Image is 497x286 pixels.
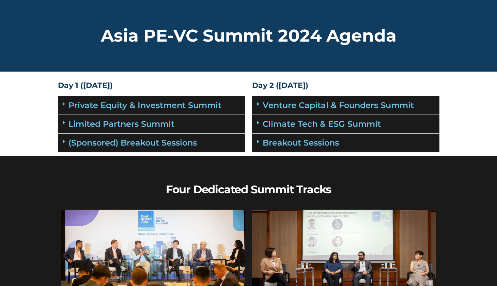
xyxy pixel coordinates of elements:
[263,100,414,110] a: Venture Capital & Founders​ Summit
[68,138,197,148] a: (Sponsored) Breakout Sessions
[58,82,245,89] h4: Day 1 ([DATE])
[68,119,174,129] a: Limited Partners Summit
[263,138,339,148] a: Breakout Sessions
[263,119,381,129] a: Climate Tech & ESG Summit
[252,82,439,89] h4: Day 2 ([DATE])
[166,183,331,196] b: Four Dedicated Summit Tracks
[68,100,221,110] a: Private Equity & Investment Summit
[58,27,439,44] h2: Asia PE-VC Summit 2024 Agenda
